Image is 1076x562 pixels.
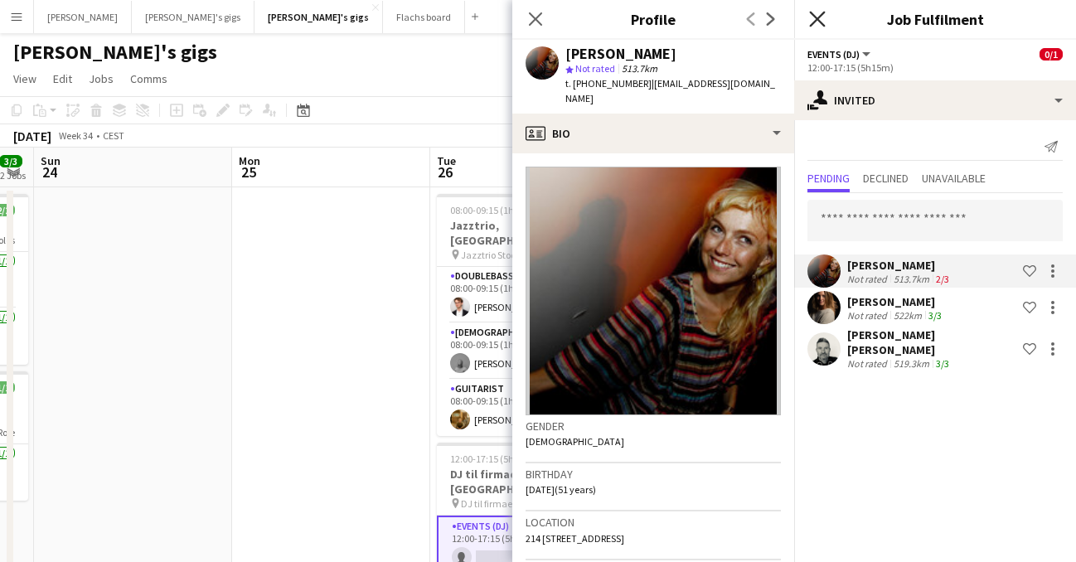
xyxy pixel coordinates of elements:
[434,162,456,182] span: 26
[450,204,536,216] span: 08:00-09:15 (1h15m)
[565,46,676,61] div: [PERSON_NAME]
[437,218,623,248] h3: Jazztrio, [GEOGRAPHIC_DATA] (2 [PERSON_NAME])
[461,249,579,261] span: Jazztrio Stockholm. 2 dager
[82,68,120,90] a: Jobs
[239,153,260,168] span: Mon
[41,153,61,168] span: Sun
[847,258,952,273] div: [PERSON_NAME]
[437,467,623,497] h3: DJ til firmaevent i [GEOGRAPHIC_DATA] (2 [PERSON_NAME])
[794,8,1076,30] h3: Job Fulfilment
[512,8,794,30] h3: Profile
[890,357,933,370] div: 519.3km
[890,273,933,285] div: 513.7km
[236,162,260,182] span: 25
[7,68,43,90] a: View
[55,129,96,142] span: Week 34
[526,435,624,448] span: [DEMOGRAPHIC_DATA]
[437,323,623,380] app-card-role: [DEMOGRAPHIC_DATA] Singer1/108:00-09:15 (1h15m)[PERSON_NAME]
[863,172,909,184] span: Declined
[928,309,942,322] app-skills-label: 3/3
[847,327,1016,357] div: [PERSON_NAME] [PERSON_NAME]
[847,309,890,322] div: Not rated
[565,77,775,104] span: | [EMAIL_ADDRESS][DOMAIN_NAME]
[807,61,1063,74] div: 12:00-17:15 (5h15m)
[575,62,615,75] span: Not rated
[89,71,114,86] span: Jobs
[526,483,596,496] span: [DATE] (51 years)
[512,114,794,153] div: Bio
[526,467,781,482] h3: Birthday
[124,68,174,90] a: Comms
[526,515,781,530] h3: Location
[1040,48,1063,61] span: 0/1
[936,357,949,370] app-skills-label: 3/3
[46,68,79,90] a: Edit
[132,1,254,33] button: [PERSON_NAME]'s gigs
[847,294,945,309] div: [PERSON_NAME]
[922,172,986,184] span: Unavailable
[461,497,585,510] span: DJ til firmaevent i [GEOGRAPHIC_DATA]
[450,453,536,465] span: 12:00-17:15 (5h15m)
[13,71,36,86] span: View
[53,71,72,86] span: Edit
[13,40,217,65] h1: [PERSON_NAME]'s gigs
[437,380,623,436] app-card-role: Guitarist1/108:00-09:15 (1h15m)[PERSON_NAME]
[807,48,860,61] span: Events (DJ)
[890,309,925,322] div: 522km
[383,1,465,33] button: Flachs board
[13,128,51,144] div: [DATE]
[794,80,1076,120] div: Invited
[618,62,661,75] span: 513.7km
[437,153,456,168] span: Tue
[38,162,61,182] span: 24
[34,1,132,33] button: [PERSON_NAME]
[437,267,623,323] app-card-role: Doublebass Player1/108:00-09:15 (1h15m)[PERSON_NAME]
[254,1,383,33] button: [PERSON_NAME]'s gigs
[130,71,167,86] span: Comms
[103,129,124,142] div: CEST
[526,167,781,415] img: Crew avatar or photo
[847,357,890,370] div: Not rated
[437,194,623,436] app-job-card: 08:00-09:15 (1h15m)3/3Jazztrio, [GEOGRAPHIC_DATA] (2 [PERSON_NAME]) Jazztrio Stockholm. 2 dager3 ...
[526,532,624,545] span: 214 [STREET_ADDRESS]
[936,273,949,285] app-skills-label: 2/3
[807,48,873,61] button: Events (DJ)
[847,273,890,285] div: Not rated
[526,419,781,434] h3: Gender
[565,77,652,90] span: t. [PHONE_NUMBER]
[807,172,850,184] span: Pending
